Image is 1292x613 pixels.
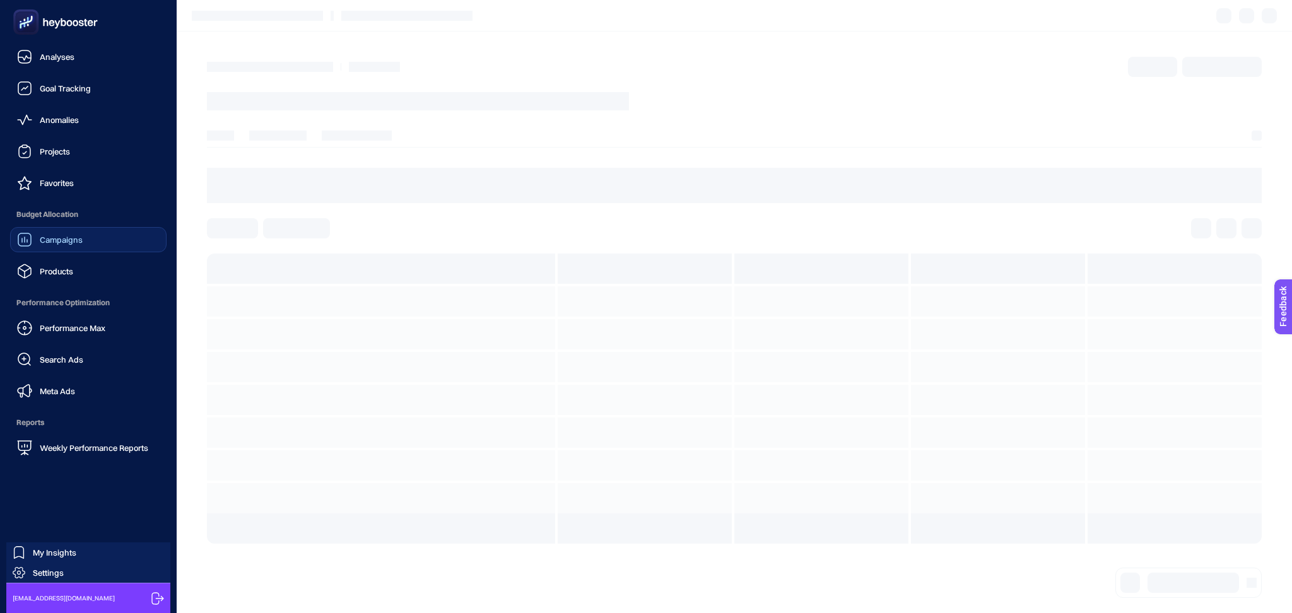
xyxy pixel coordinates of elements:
span: My Insights [33,547,76,558]
a: Anomalies [10,107,167,132]
a: Performance Max [10,315,167,341]
span: Settings [33,568,64,578]
span: Weekly Performance Reports [40,443,148,453]
span: Reports [10,410,167,435]
a: Campaigns [10,227,167,252]
span: Favorites [40,178,74,188]
span: Performance Max [40,323,105,333]
span: Products [40,266,73,276]
span: Meta Ads [40,386,75,396]
span: Anomalies [40,115,79,125]
a: Analyses [10,44,167,69]
span: Analyses [40,52,74,62]
span: Campaigns [40,235,83,245]
span: Performance Optimization [10,290,167,315]
span: Projects [40,146,70,156]
a: My Insights [6,542,170,563]
a: Goal Tracking [10,76,167,101]
span: Budget Allocation [10,202,167,227]
a: Meta Ads [10,378,167,404]
a: Products [10,259,167,284]
span: Search Ads [40,354,83,365]
a: Settings [6,563,170,583]
a: Favorites [10,170,167,196]
span: [EMAIL_ADDRESS][DOMAIN_NAME] [13,593,115,603]
span: Feedback [8,4,48,14]
span: Goal Tracking [40,83,91,93]
a: Projects [10,139,167,164]
a: Search Ads [10,347,167,372]
a: Weekly Performance Reports [10,435,167,460]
